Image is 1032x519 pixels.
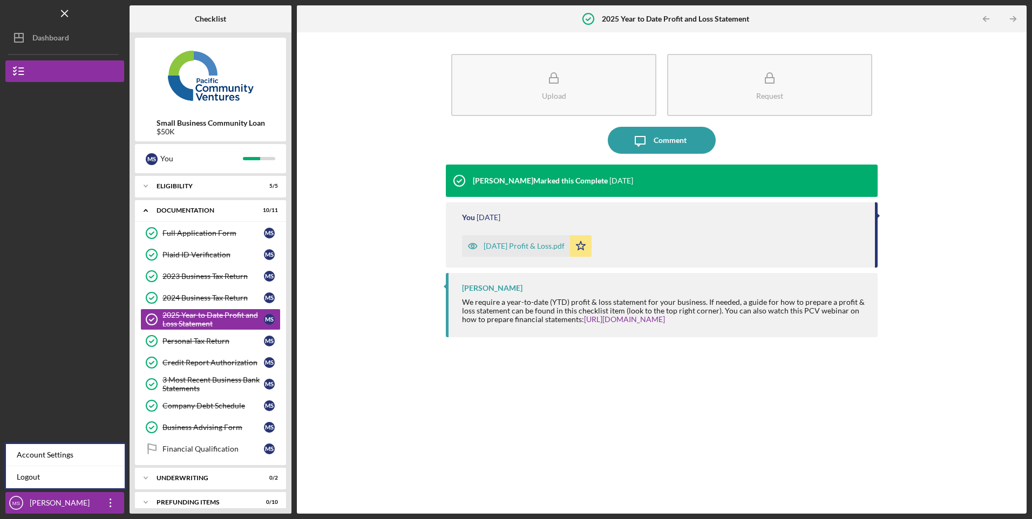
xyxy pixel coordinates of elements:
div: M S [264,271,275,282]
div: Company Debt Schedule [162,401,264,410]
div: Full Application Form [162,229,264,237]
div: M S [264,443,275,454]
b: Checklist [195,15,226,23]
div: [PERSON_NAME] Marked this Complete [473,176,608,185]
div: Personal Tax Return [162,337,264,345]
div: Documentation [157,207,251,214]
div: Financial Qualification [162,445,264,453]
div: We require a year-to-date (YTD) profit & loss statement for your business. If needed, a guide for... [462,298,866,324]
div: Business Advising Form [162,423,264,432]
time: 2025-07-23 20:12 [477,213,500,222]
div: 0 / 10 [259,499,278,506]
div: Eligibility [157,183,251,189]
div: M S [264,379,275,390]
a: 2023 Business Tax ReturnMS [140,265,281,287]
a: Company Debt ScheduleMS [140,395,281,416]
text: MS [12,500,20,506]
a: [URL][DOMAIN_NAME] [584,315,665,324]
div: Credit Report Authorization [162,358,264,367]
div: 2024 Business Tax Return [162,293,264,302]
div: You [462,213,475,222]
a: Logout [6,466,125,488]
div: 2025 Year to Date Profit and Loss Statement [162,311,264,328]
div: M S [264,422,275,433]
a: 2024 Business Tax ReturnMS [140,287,281,309]
div: M S [146,153,158,165]
button: Dashboard [5,27,124,49]
div: You [160,149,243,168]
div: M S [264,357,275,368]
div: M S [264,249,275,260]
div: Prefunding Items [157,499,251,506]
div: 0 / 2 [259,475,278,481]
b: Small Business Community Loan [157,119,265,127]
a: Financial QualificationMS [140,438,281,460]
a: 2025 Year to Date Profit and Loss StatementMS [140,309,281,330]
a: Personal Tax ReturnMS [140,330,281,352]
img: Product logo [135,43,286,108]
div: M S [264,400,275,411]
b: 2025 Year to Date Profit and Loss Statement [602,15,749,23]
button: Upload [451,54,656,116]
div: M S [264,292,275,303]
div: Request [756,92,783,100]
a: Credit Report AuthorizationMS [140,352,281,373]
a: 3 Most Recent Business Bank StatementsMS [140,373,281,395]
div: Plaid ID Verification [162,250,264,259]
div: 3 Most Recent Business Bank Statements [162,375,264,393]
div: $50K [157,127,265,136]
time: 2025-07-23 23:34 [609,176,633,185]
div: Underwriting [157,475,251,481]
div: [PERSON_NAME] [27,492,97,516]
button: Request [667,54,872,116]
div: Comment [654,127,687,154]
div: Upload [542,92,566,100]
button: MS[PERSON_NAME] [5,492,124,514]
div: 10 / 11 [259,207,278,214]
a: Full Application FormMS [140,222,281,244]
div: M S [264,228,275,238]
div: Account Settings [6,444,125,466]
a: Business Advising FormMS [140,416,281,438]
div: M S [264,336,275,346]
div: 2023 Business Tax Return [162,272,264,281]
button: [DATE] Profit & Loss.pdf [462,235,592,257]
button: Comment [608,127,716,154]
div: [DATE] Profit & Loss.pdf [484,242,565,250]
div: [PERSON_NAME] [462,284,522,292]
div: M S [264,314,275,325]
div: 5 / 5 [259,183,278,189]
div: Dashboard [32,27,69,51]
a: Plaid ID VerificationMS [140,244,281,265]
